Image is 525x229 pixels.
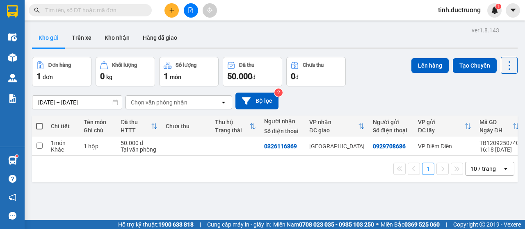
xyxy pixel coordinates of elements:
div: 1 món [51,140,75,146]
button: Kho gửi [32,28,65,48]
img: warehouse-icon [8,53,17,62]
div: Tên món [84,119,112,125]
button: Khối lượng0kg [96,57,155,86]
span: notification [9,193,16,201]
span: 0 [100,71,105,81]
span: message [9,212,16,220]
svg: open [502,166,509,172]
button: plus [164,3,179,18]
div: [GEOGRAPHIC_DATA] [309,143,365,150]
div: Chọn văn phòng nhận [131,98,187,107]
span: file-add [188,7,194,13]
div: 1 hộp [84,143,112,150]
button: Hàng đã giao [136,28,184,48]
button: Chưa thu0đ [286,57,346,86]
div: Số lượng [176,62,196,68]
span: kg [106,74,112,80]
div: Trạng thái [215,127,249,134]
div: Số điện thoại [373,127,410,134]
div: Tại văn phòng [121,146,157,153]
div: Thu hộ [215,119,249,125]
span: search [34,7,40,13]
th: Toggle SortBy [305,116,369,137]
span: tinh.ductruong [431,5,487,15]
img: warehouse-icon [8,74,17,82]
span: 1 [164,71,168,81]
div: Mã GD [479,119,513,125]
span: đơn [43,74,53,80]
div: 0929708686 [373,143,406,150]
sup: 1 [495,4,501,9]
img: warehouse-icon [8,156,17,165]
div: TB1209250740 [479,140,519,146]
sup: 1 [16,155,18,157]
div: 16:18 [DATE] [479,146,519,153]
div: 50.000 đ [121,140,157,146]
span: plus [169,7,175,13]
div: Đã thu [239,62,254,68]
div: Chưa thu [166,123,207,129]
button: Tạo Chuyến [453,58,497,73]
th: Toggle SortBy [475,116,523,137]
div: Chưa thu [303,62,324,68]
span: Miền Bắc [381,220,440,229]
th: Toggle SortBy [414,116,475,137]
img: solution-icon [8,94,17,103]
input: Tìm tên, số ĐT hoặc mã đơn [45,6,142,15]
button: Lên hàng [411,58,449,73]
th: Toggle SortBy [116,116,162,137]
button: Đơn hàng1đơn [32,57,91,86]
button: caret-down [506,3,520,18]
span: | [446,220,447,229]
img: logo-vxr [7,5,18,18]
div: Đơn hàng [48,62,71,68]
span: đ [252,74,256,80]
strong: 0708 023 035 - 0935 103 250 [299,221,374,228]
img: icon-new-feature [491,7,498,14]
span: Miền Nam [273,220,374,229]
span: 50.000 [227,71,252,81]
div: Ghi chú [84,127,112,134]
span: món [170,74,181,80]
span: question-circle [9,175,16,183]
div: Số điện thoại [264,128,301,134]
button: Số lượng1món [159,57,219,86]
div: VP Diêm Điền [418,143,471,150]
input: Select a date range. [32,96,122,109]
strong: 0369 525 060 [404,221,440,228]
button: Kho nhận [98,28,136,48]
span: 1 [497,4,500,9]
span: ⚪️ [376,223,379,226]
div: 10 / trang [470,165,496,173]
img: warehouse-icon [8,33,17,41]
span: copyright [479,222,485,227]
div: Khối lượng [112,62,137,68]
th: Toggle SortBy [211,116,260,137]
span: 1 [37,71,41,81]
div: ver 1.8.143 [472,26,499,35]
span: đ [295,74,299,80]
div: HTTT [121,127,151,134]
div: Người gửi [373,119,410,125]
button: Bộ lọc [235,93,278,109]
span: aim [207,7,212,13]
strong: 1900 633 818 [158,221,194,228]
span: | [200,220,201,229]
div: ĐC giao [309,127,358,134]
span: Hỗ trợ kỹ thuật: [118,220,194,229]
button: file-add [184,3,198,18]
span: 0 [291,71,295,81]
svg: open [220,99,227,106]
div: Đã thu [121,119,151,125]
button: Trên xe [65,28,98,48]
div: ĐC lấy [418,127,465,134]
span: caret-down [509,7,517,14]
div: 0326116869 [264,143,297,150]
button: Đã thu50.000đ [223,57,282,86]
div: VP gửi [418,119,465,125]
button: aim [203,3,217,18]
span: Cung cấp máy in - giấy in: [207,220,271,229]
div: Người nhận [264,118,301,125]
div: Chi tiết [51,123,75,129]
div: Khác [51,146,75,153]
